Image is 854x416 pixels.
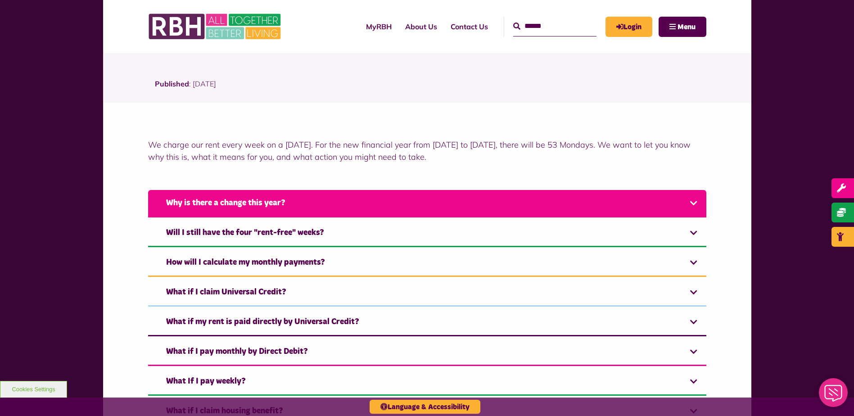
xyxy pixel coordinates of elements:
p: We charge our rent every week on a [DATE]. For the new financial year from [DATE] to [DATE], ther... [148,139,706,163]
p: : [DATE] [155,78,700,103]
strong: Published [155,79,189,88]
a: MyRBH [359,14,398,39]
input: Search [513,17,596,36]
span: Menu [678,23,696,31]
a: Will I still have the four "rent-free" weeks? [148,220,706,247]
img: RBH [148,9,283,44]
a: MyRBH [605,17,652,37]
a: What if I claim Universal Credit? [148,279,706,307]
a: What If I pay weekly? [148,368,706,396]
a: Why is there a change this year? [148,190,706,217]
button: Navigation [659,17,706,37]
button: Language & Accessibility [370,400,480,414]
a: What if I pay monthly by Direct Debit? [148,339,706,366]
a: What if my rent is paid directly by Universal Credit? [148,309,706,336]
a: How will I calculate my monthly payments? [148,249,706,277]
a: Contact Us [444,14,495,39]
a: About Us [398,14,444,39]
iframe: Netcall Web Assistant for live chat [813,375,854,416]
